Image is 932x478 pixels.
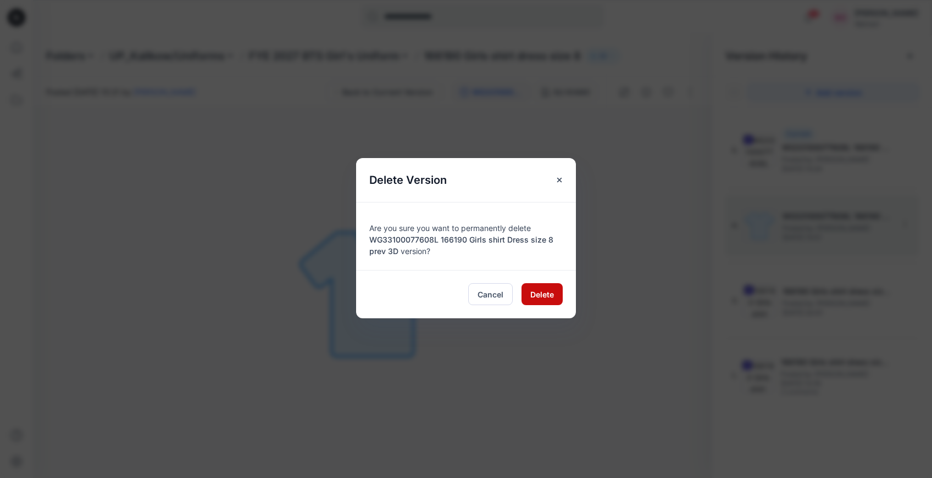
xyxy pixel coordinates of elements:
button: Cancel [468,283,513,305]
button: Delete [522,283,563,305]
div: Are you sure you want to permanently delete version? [369,216,563,257]
span: WG33100077608L 166190 Girls shirt Dress size 8 prev 3D [369,235,553,256]
button: Close [550,170,569,190]
span: Cancel [478,289,503,300]
span: Delete [530,289,554,300]
h5: Delete Version [356,158,460,202]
